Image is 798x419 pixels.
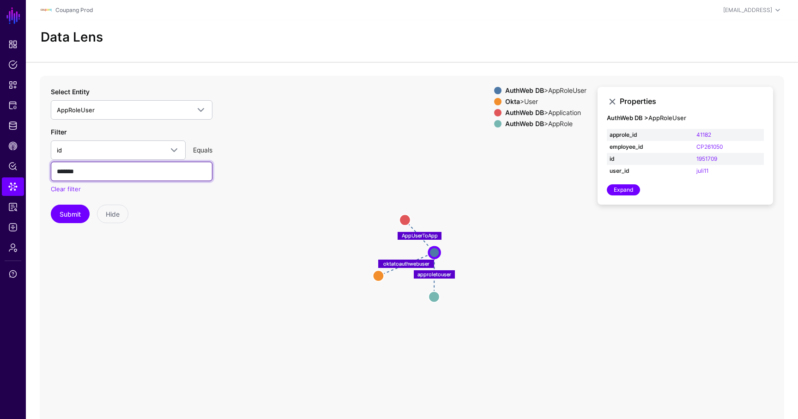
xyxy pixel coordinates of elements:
strong: user_id [610,167,679,175]
a: juli11 [696,167,708,174]
span: AppRoleUser [57,106,95,114]
span: Support [8,269,18,279]
a: Reports [2,198,24,216]
h2: Data Lens [41,30,103,45]
a: Data Lens [2,177,24,196]
span: Policy Lens [8,162,18,171]
a: 41182 [696,131,711,138]
div: > User [503,98,588,105]
a: SGNL [6,6,21,26]
label: Filter [51,127,66,137]
strong: AuthWeb DB > [607,114,648,121]
span: Reports [8,202,18,212]
span: Protected Systems [8,101,18,110]
div: > AppRole [503,120,588,128]
strong: employee_id [610,143,679,151]
span: Logs [8,223,18,232]
text: oktatoauthwebuser [383,261,429,267]
strong: Okta [505,97,520,105]
a: Snippets [2,76,24,94]
span: id [57,146,62,154]
a: Dashboard [2,35,24,54]
a: Admin [2,238,24,257]
h3: Properties [620,97,764,106]
div: > AppRoleUser [503,87,588,94]
strong: AuthWeb DB [505,109,544,116]
span: Policies [8,60,18,69]
a: Policies [2,55,24,74]
button: Submit [51,205,90,223]
a: 1951709 [696,155,717,162]
div: [EMAIL_ADDRESS] [723,6,772,14]
text: approletouser [417,271,451,277]
h4: AppRoleUser [607,115,764,122]
a: Logs [2,218,24,237]
a: CP261050 [696,143,723,150]
a: CAEP Hub [2,137,24,155]
img: svg+xml;base64,PHN2ZyBpZD0iTG9nbyIgeG1sbnM9Imh0dHA6Ly93d3cudzMub3JnLzIwMDAvc3ZnIiB3aWR0aD0iMTIxLj... [41,5,52,16]
span: Dashboard [8,40,18,49]
strong: AuthWeb DB [505,86,544,94]
a: Expand [607,184,640,195]
span: Admin [8,243,18,252]
a: Coupang Prod [55,6,93,13]
span: Data Lens [8,182,18,191]
span: CAEP Hub [8,141,18,151]
a: Clear filter [51,185,81,193]
strong: approle_id [610,131,679,139]
label: Select Entity [51,87,90,97]
a: Identity Data Fabric [2,116,24,135]
div: > Application [503,109,588,116]
a: Protected Systems [2,96,24,115]
span: Identity Data Fabric [8,121,18,130]
span: Snippets [8,80,18,90]
a: Policy Lens [2,157,24,176]
div: Equals [189,145,216,155]
strong: id [610,155,679,163]
button: Hide [97,205,128,223]
text: AppUserToApp [402,232,438,239]
strong: AuthWeb DB [505,120,544,128]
